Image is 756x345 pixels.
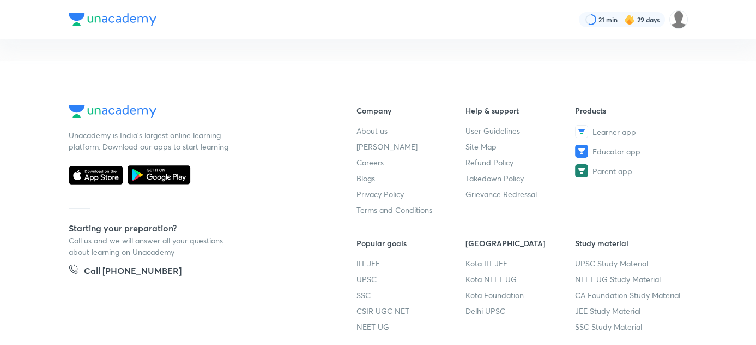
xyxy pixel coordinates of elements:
a: Takedown Policy [465,172,575,184]
a: User Guidelines [465,125,575,136]
a: Privacy Policy [356,188,466,200]
img: Company Logo [69,105,156,118]
img: Company Logo [69,13,156,26]
img: Parent app [575,164,588,177]
img: Learner app [575,125,588,138]
a: SSC [356,289,466,301]
span: Learner app [592,126,636,138]
a: [PERSON_NAME] [356,141,466,152]
span: Educator app [592,146,640,157]
a: Blogs [356,172,466,184]
h6: Study material [575,237,685,249]
a: Grievance Redressal [465,188,575,200]
h6: Company [356,105,466,116]
a: SSC Study Material [575,321,685,332]
img: Educator app [575,145,588,158]
a: CA Foundation Study Material [575,289,685,301]
h6: Help & support [465,105,575,116]
a: Call [PHONE_NUMBER] [69,264,182,279]
span: Careers [356,157,384,168]
a: JEE Study Material [575,305,685,317]
h6: Products [575,105,685,116]
a: IIT JEE [356,258,466,269]
img: streak [624,14,635,25]
a: Learner app [575,125,685,138]
h5: Starting your preparation? [69,222,322,235]
a: NEET UG [356,321,466,332]
a: CSIR UGC NET [356,305,466,317]
a: Company Logo [69,105,322,121]
a: Refund Policy [465,157,575,168]
a: Kota NEET UG [465,273,575,285]
a: About us [356,125,466,136]
a: UPSC [356,273,466,285]
a: Kota IIT JEE [465,258,575,269]
a: Delhi UPSC [465,305,575,317]
a: Site Map [465,141,575,152]
h5: Call [PHONE_NUMBER] [84,264,182,279]
img: Palak Tiwari [669,10,688,29]
span: Parent app [592,165,632,177]
a: Terms and Conditions [356,204,466,216]
a: Parent app [575,164,685,177]
a: UPSC Study Material [575,258,685,269]
h6: [GEOGRAPHIC_DATA] [465,237,575,249]
a: NEET UG Study Material [575,273,685,285]
a: Careers [356,157,466,168]
a: Educator app [575,145,685,158]
p: Unacademy is India’s largest online learning platform. Download our apps to start learning [69,129,232,152]
h6: Popular goals [356,237,466,249]
a: Kota Foundation [465,289,575,301]
p: Call us and we will answer all your questions about learning on Unacademy [69,235,232,258]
